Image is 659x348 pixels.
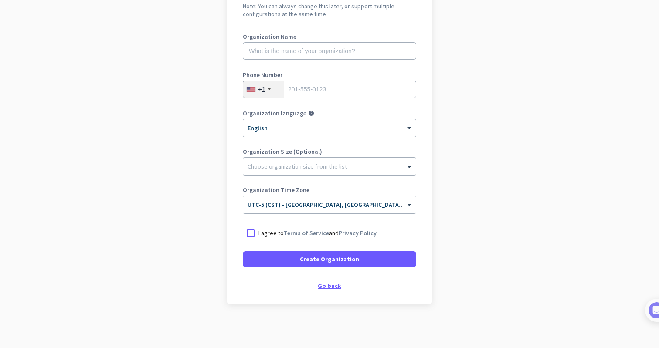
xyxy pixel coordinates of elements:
span: Create Organization [300,255,359,264]
button: Create Organization [243,251,416,267]
a: Terms of Service [284,229,329,237]
div: Go back [243,283,416,289]
label: Phone Number [243,72,416,78]
input: What is the name of your organization? [243,42,416,60]
input: 201-555-0123 [243,81,416,98]
a: Privacy Policy [339,229,377,237]
h2: Note: You can always change this later, or support multiple configurations at the same time [243,2,416,18]
label: Organization Size (Optional) [243,149,416,155]
label: Organization Name [243,34,416,40]
i: help [308,110,314,116]
label: Organization Time Zone [243,187,416,193]
div: +1 [258,85,265,94]
label: Organization language [243,110,306,116]
p: I agree to and [258,229,377,237]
